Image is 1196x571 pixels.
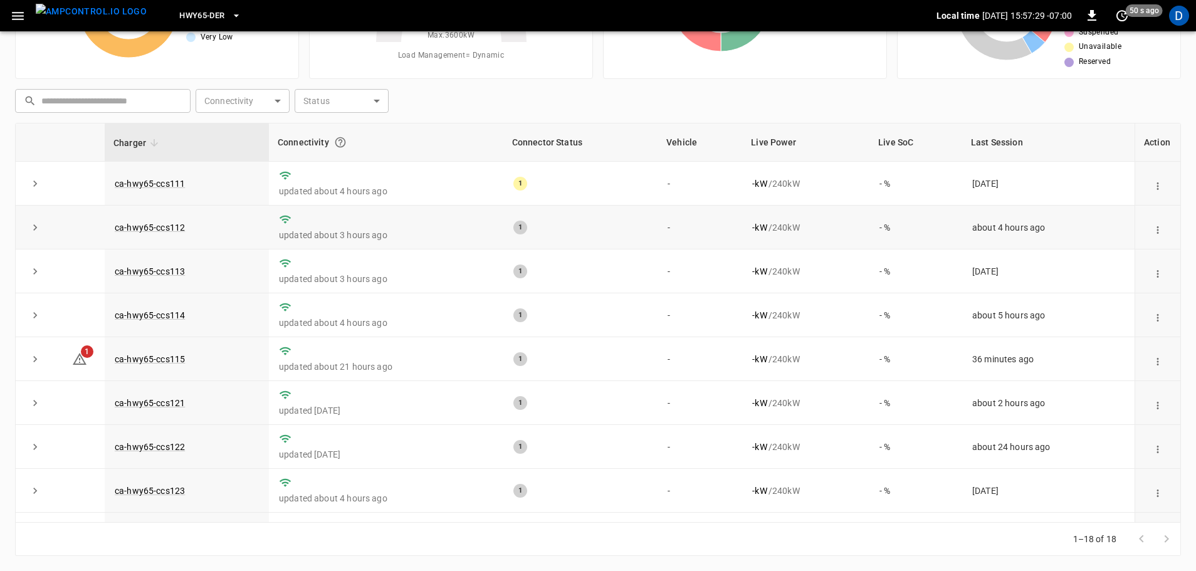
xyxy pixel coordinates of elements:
[962,425,1135,469] td: about 24 hours ago
[658,123,742,162] th: Vehicle
[113,135,162,150] span: Charger
[115,442,185,452] a: ca-hwy65-ccs122
[1149,441,1167,453] div: action cell options
[658,293,742,337] td: -
[658,249,742,293] td: -
[278,131,495,154] div: Connectivity
[869,337,962,381] td: - %
[1149,221,1167,234] div: action cell options
[26,481,45,500] button: expand row
[752,397,859,409] div: / 240 kW
[1169,6,1189,26] div: profile-icon
[869,381,962,425] td: - %
[752,397,767,409] p: - kW
[962,469,1135,513] td: [DATE]
[1149,353,1167,365] div: action cell options
[752,177,767,190] p: - kW
[752,441,767,453] p: - kW
[26,306,45,325] button: expand row
[1126,4,1163,17] span: 50 s ago
[982,9,1072,22] p: [DATE] 15:57:29 -07:00
[752,485,767,497] p: - kW
[513,265,527,278] div: 1
[658,513,742,557] td: -
[752,441,859,453] div: / 240 kW
[513,396,527,410] div: 1
[658,337,742,381] td: -
[279,229,493,241] p: updated about 3 hours ago
[752,265,767,278] p: - kW
[36,4,147,19] img: ampcontrol.io logo
[115,266,185,276] a: ca-hwy65-ccs113
[513,352,527,366] div: 1
[658,469,742,513] td: -
[26,262,45,281] button: expand row
[752,221,859,234] div: / 240 kW
[115,179,185,189] a: ca-hwy65-ccs111
[962,337,1135,381] td: 36 minutes ago
[658,162,742,206] td: -
[26,218,45,237] button: expand row
[752,309,859,322] div: / 240 kW
[936,9,980,22] p: Local time
[752,309,767,322] p: - kW
[115,398,185,408] a: ca-hwy65-ccs121
[428,29,475,42] span: Max. 3600 kW
[658,381,742,425] td: -
[752,177,859,190] div: / 240 kW
[752,265,859,278] div: / 240 kW
[26,350,45,369] button: expand row
[26,394,45,412] button: expand row
[1135,123,1180,162] th: Action
[201,31,233,44] span: Very Low
[869,513,962,557] td: - %
[503,123,658,162] th: Connector Status
[962,162,1135,206] td: [DATE]
[1079,26,1119,39] span: Suspended
[962,293,1135,337] td: about 5 hours ago
[869,123,962,162] th: Live SoC
[279,185,493,197] p: updated about 4 hours ago
[279,360,493,373] p: updated about 21 hours ago
[81,345,93,358] span: 1
[179,9,224,23] span: HWY65-DER
[752,485,859,497] div: / 240 kW
[72,354,87,364] a: 1
[752,353,859,365] div: / 240 kW
[1073,533,1117,545] p: 1–18 of 18
[115,354,185,364] a: ca-hwy65-ccs115
[1079,56,1111,68] span: Reserved
[513,308,527,322] div: 1
[115,310,185,320] a: ca-hwy65-ccs114
[513,177,527,191] div: 1
[869,293,962,337] td: - %
[398,50,505,62] span: Load Management = Dynamic
[1149,177,1167,190] div: action cell options
[329,131,352,154] button: Connection between the charger and our software.
[869,469,962,513] td: - %
[1149,485,1167,497] div: action cell options
[742,123,869,162] th: Live Power
[279,273,493,285] p: updated about 3 hours ago
[752,221,767,234] p: - kW
[174,4,246,28] button: HWY65-DER
[962,249,1135,293] td: [DATE]
[115,486,185,496] a: ca-hwy65-ccs123
[513,440,527,454] div: 1
[279,404,493,417] p: updated [DATE]
[869,206,962,249] td: - %
[962,206,1135,249] td: about 4 hours ago
[279,448,493,461] p: updated [DATE]
[962,123,1135,162] th: Last Session
[962,381,1135,425] td: about 2 hours ago
[1112,6,1132,26] button: set refresh interval
[1079,41,1121,53] span: Unavailable
[658,425,742,469] td: -
[513,484,527,498] div: 1
[658,206,742,249] td: -
[869,425,962,469] td: - %
[279,492,493,505] p: updated about 4 hours ago
[279,317,493,329] p: updated about 4 hours ago
[752,353,767,365] p: - kW
[962,513,1135,557] td: about 5 hours ago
